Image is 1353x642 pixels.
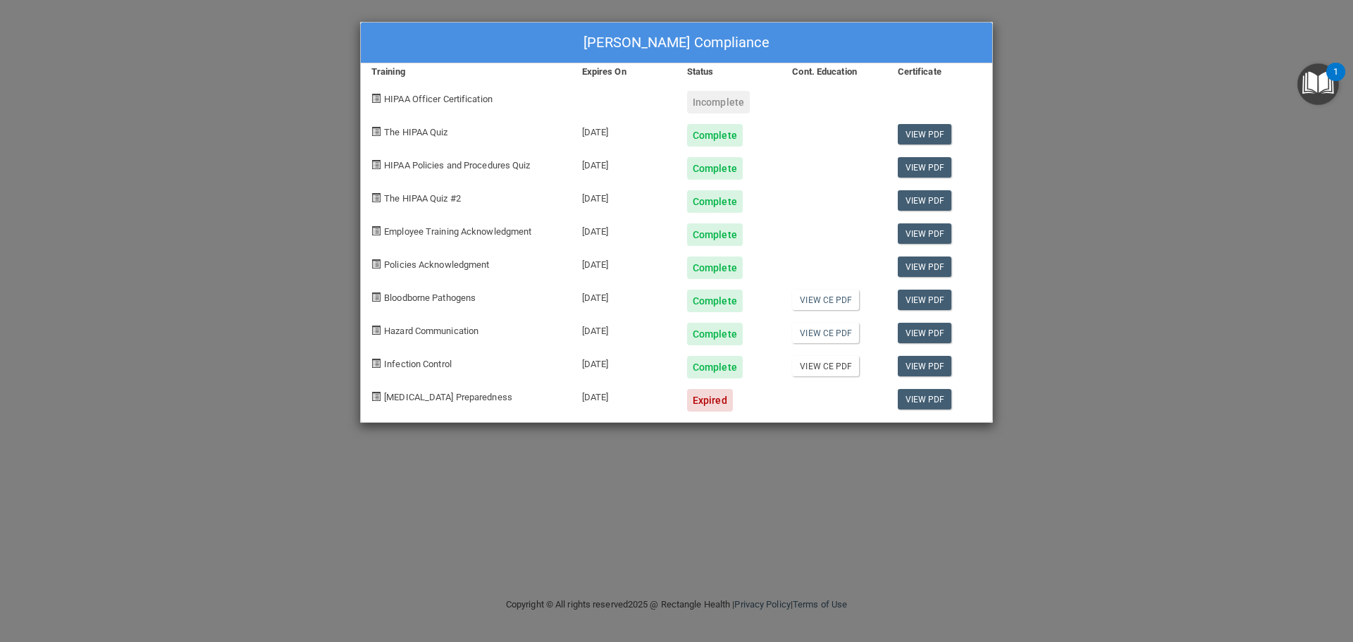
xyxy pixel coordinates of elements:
[384,193,461,204] span: The HIPAA Quiz #2
[687,290,743,312] div: Complete
[898,157,952,178] a: View PDF
[781,63,886,80] div: Cont. Education
[898,389,952,409] a: View PDF
[384,226,531,237] span: Employee Training Acknowledgment
[898,356,952,376] a: View PDF
[572,147,676,180] div: [DATE]
[384,392,512,402] span: [MEDICAL_DATA] Preparedness
[676,63,781,80] div: Status
[572,345,676,378] div: [DATE]
[687,124,743,147] div: Complete
[687,157,743,180] div: Complete
[361,23,992,63] div: [PERSON_NAME] Compliance
[898,257,952,277] a: View PDF
[898,190,952,211] a: View PDF
[898,124,952,144] a: View PDF
[1297,63,1339,105] button: Open Resource Center, 1 new notification
[1333,72,1338,90] div: 1
[687,356,743,378] div: Complete
[384,292,476,303] span: Bloodborne Pathogens
[384,127,447,137] span: The HIPAA Quiz
[898,290,952,310] a: View PDF
[572,180,676,213] div: [DATE]
[384,160,530,171] span: HIPAA Policies and Procedures Quiz
[792,290,859,310] a: View CE PDF
[887,63,992,80] div: Certificate
[572,279,676,312] div: [DATE]
[572,213,676,246] div: [DATE]
[572,312,676,345] div: [DATE]
[687,389,733,412] div: Expired
[687,257,743,279] div: Complete
[792,323,859,343] a: View CE PDF
[572,113,676,147] div: [DATE]
[687,323,743,345] div: Complete
[384,94,493,104] span: HIPAA Officer Certification
[384,326,478,336] span: Hazard Communication
[384,359,452,369] span: Infection Control
[687,223,743,246] div: Complete
[898,323,952,343] a: View PDF
[572,378,676,412] div: [DATE]
[361,63,572,80] div: Training
[792,356,859,376] a: View CE PDF
[687,190,743,213] div: Complete
[572,246,676,279] div: [DATE]
[898,223,952,244] a: View PDF
[687,91,750,113] div: Incomplete
[572,63,676,80] div: Expires On
[384,259,489,270] span: Policies Acknowledgment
